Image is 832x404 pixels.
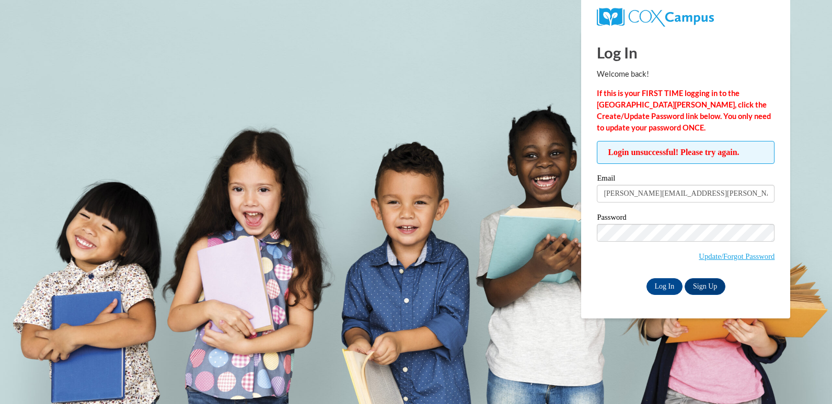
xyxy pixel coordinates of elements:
input: Log In [646,278,683,295]
a: COX Campus [597,12,713,21]
p: Welcome back! [597,68,775,80]
a: Update/Forgot Password [699,252,775,260]
a: Sign Up [685,278,725,295]
h1: Log In [597,42,775,63]
img: COX Campus [597,8,713,27]
span: Login unsuccessful! Please try again. [597,141,775,164]
strong: If this is your FIRST TIME logging in to the [GEOGRAPHIC_DATA][PERSON_NAME], click the Create/Upd... [597,89,771,132]
label: Password [597,213,775,224]
label: Email [597,174,775,185]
